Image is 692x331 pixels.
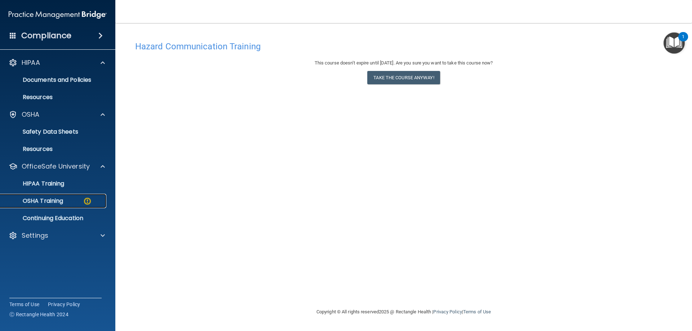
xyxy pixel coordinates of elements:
[21,31,71,41] h4: Compliance
[9,110,105,119] a: OSHA
[22,110,40,119] p: OSHA
[22,162,90,171] p: OfficeSafe University
[22,231,48,240] p: Settings
[5,215,103,222] p: Continuing Education
[135,59,672,67] div: This course doesn’t expire until [DATE]. Are you sure you want to take this course now?
[135,42,672,51] h4: Hazard Communication Training
[664,32,685,54] button: Open Resource Center, 1 new notification
[5,76,103,84] p: Documents and Policies
[5,128,103,135] p: Safety Data Sheets
[433,309,462,314] a: Privacy Policy
[367,71,440,84] button: Take the course anyway!
[9,58,105,67] a: HIPAA
[682,37,684,46] div: 1
[5,197,63,205] p: OSHA Training
[83,197,92,206] img: warning-circle.0cc9ac19.png
[463,309,491,314] a: Terms of Use
[5,94,103,101] p: Resources
[272,300,535,323] div: Copyright © All rights reserved 2025 @ Rectangle Health | |
[9,8,107,22] img: PMB logo
[22,58,40,67] p: HIPAA
[5,146,103,153] p: Resources
[9,301,39,308] a: Terms of Use
[9,231,105,240] a: Settings
[48,301,80,308] a: Privacy Policy
[9,311,68,318] span: Ⓒ Rectangle Health 2024
[9,162,105,171] a: OfficeSafe University
[5,180,64,187] p: HIPAA Training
